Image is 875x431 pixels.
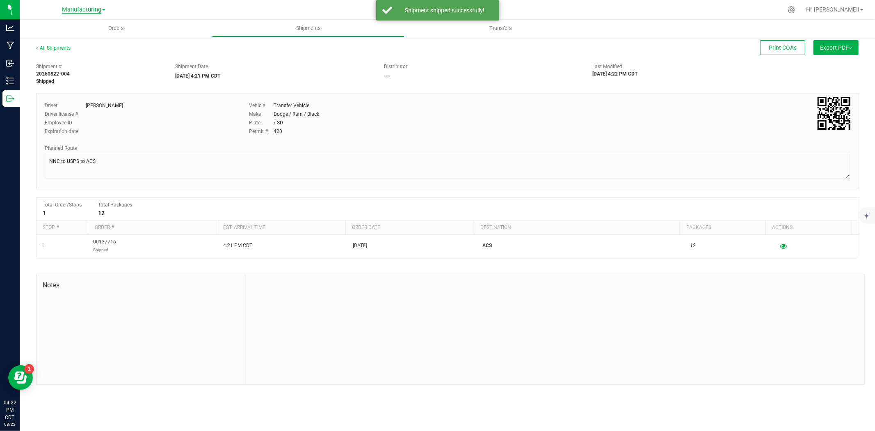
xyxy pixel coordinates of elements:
[765,221,851,235] th: Actions
[249,119,274,126] label: Plate
[88,221,217,235] th: Order #
[760,40,805,55] button: Print COAs
[8,365,33,390] iframe: Resource center
[6,41,14,50] inline-svg: Manufacturing
[818,97,850,130] qrcode: 20250822-004
[6,24,14,32] inline-svg: Analytics
[36,78,54,84] strong: Shipped
[384,73,390,79] strong: ---
[384,63,407,70] label: Distributor
[6,94,14,103] inline-svg: Outbound
[4,399,16,421] p: 04:22 PM CDT
[274,128,282,135] div: 420
[41,242,44,250] span: 1
[818,97,850,130] img: Scan me!
[175,73,220,79] strong: [DATE] 4:21 PM CDT
[769,44,797,51] span: Print COAs
[43,280,239,290] span: Notes
[786,6,797,14] div: Manage settings
[24,364,34,374] iframe: Resource center unread badge
[37,221,88,235] th: Stop #
[404,20,597,37] a: Transfers
[690,242,696,250] span: 12
[4,421,16,427] p: 08/22
[397,6,493,14] div: Shipment shipped successfully!
[680,221,765,235] th: Packages
[36,45,71,51] a: All Shipments
[97,25,135,32] span: Orders
[45,128,86,135] label: Expiration date
[62,6,101,14] span: Manufacturing
[45,102,86,109] label: Driver
[86,102,123,109] div: [PERSON_NAME]
[45,110,86,118] label: Driver license #
[249,102,274,109] label: Vehicle
[217,221,345,235] th: Est. arrival time
[6,59,14,67] inline-svg: Inbound
[274,102,309,109] div: Transfer Vehicle
[285,25,332,32] span: Shipments
[813,40,859,55] button: Export PDF
[223,242,252,250] span: 4:21 PM CDT
[45,145,77,151] span: Planned Route
[249,110,274,118] label: Make
[94,238,117,254] span: 00137716
[20,20,212,37] a: Orders
[175,63,208,70] label: Shipment Date
[274,119,283,126] div: / SD
[274,110,319,118] div: Dodge / Ram / Black
[98,202,132,208] span: Total Packages
[212,20,404,37] a: Shipments
[249,128,274,135] label: Permit #
[345,221,474,235] th: Order date
[36,71,70,77] strong: 20250822-004
[6,77,14,85] inline-svg: Inventory
[98,210,105,216] strong: 12
[593,71,638,77] strong: [DATE] 4:22 PM CDT
[593,63,623,70] label: Last Modified
[478,25,523,32] span: Transfers
[474,221,680,235] th: Destination
[94,246,117,254] p: Shipped
[43,210,46,216] strong: 1
[43,202,82,208] span: Total Order/Stops
[482,242,680,250] p: ACS
[806,6,859,13] span: Hi, [PERSON_NAME]!
[36,63,163,70] span: Shipment #
[353,242,367,250] span: [DATE]
[45,119,86,126] label: Employee ID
